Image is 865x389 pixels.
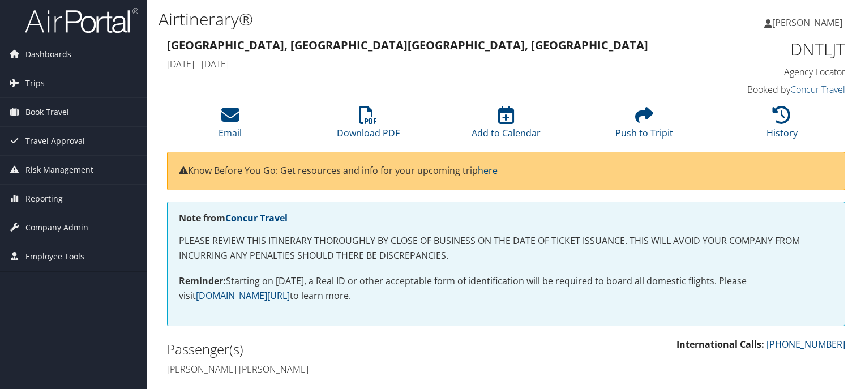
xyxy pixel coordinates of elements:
[25,213,88,242] span: Company Admin
[179,212,288,224] strong: Note from
[766,112,798,139] a: History
[766,338,845,350] a: [PHONE_NUMBER]
[688,66,845,78] h4: Agency Locator
[25,98,69,126] span: Book Travel
[25,242,84,271] span: Employee Tools
[167,363,498,375] h4: [PERSON_NAME] [PERSON_NAME]
[196,289,290,302] a: [DOMAIN_NAME][URL]
[688,37,845,61] h1: DNTLJT
[772,16,842,29] span: [PERSON_NAME]
[688,83,845,96] h4: Booked by
[472,112,541,139] a: Add to Calendar
[179,275,226,287] strong: Reminder:
[167,340,498,359] h2: Passenger(s)
[790,83,845,96] a: Concur Travel
[167,58,671,70] h4: [DATE] - [DATE]
[25,156,93,184] span: Risk Management
[179,234,833,263] p: PLEASE REVIEW THIS ITINERARY THOROUGHLY BY CLOSE OF BUSINESS ON THE DATE OF TICKET ISSUANCE. THIS...
[167,37,648,53] strong: [GEOGRAPHIC_DATA], [GEOGRAPHIC_DATA] [GEOGRAPHIC_DATA], [GEOGRAPHIC_DATA]
[25,69,45,97] span: Trips
[25,185,63,213] span: Reporting
[478,164,498,177] a: here
[179,274,833,303] p: Starting on [DATE], a Real ID or other acceptable form of identification will be required to boar...
[676,338,764,350] strong: International Calls:
[25,127,85,155] span: Travel Approval
[179,164,833,178] p: Know Before You Go: Get resources and info for your upcoming trip
[764,6,854,40] a: [PERSON_NAME]
[159,7,622,31] h1: Airtinerary®
[337,112,400,139] a: Download PDF
[225,212,288,224] a: Concur Travel
[25,40,71,69] span: Dashboards
[25,7,138,34] img: airportal-logo.png
[219,112,242,139] a: Email
[615,112,673,139] a: Push to Tripit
